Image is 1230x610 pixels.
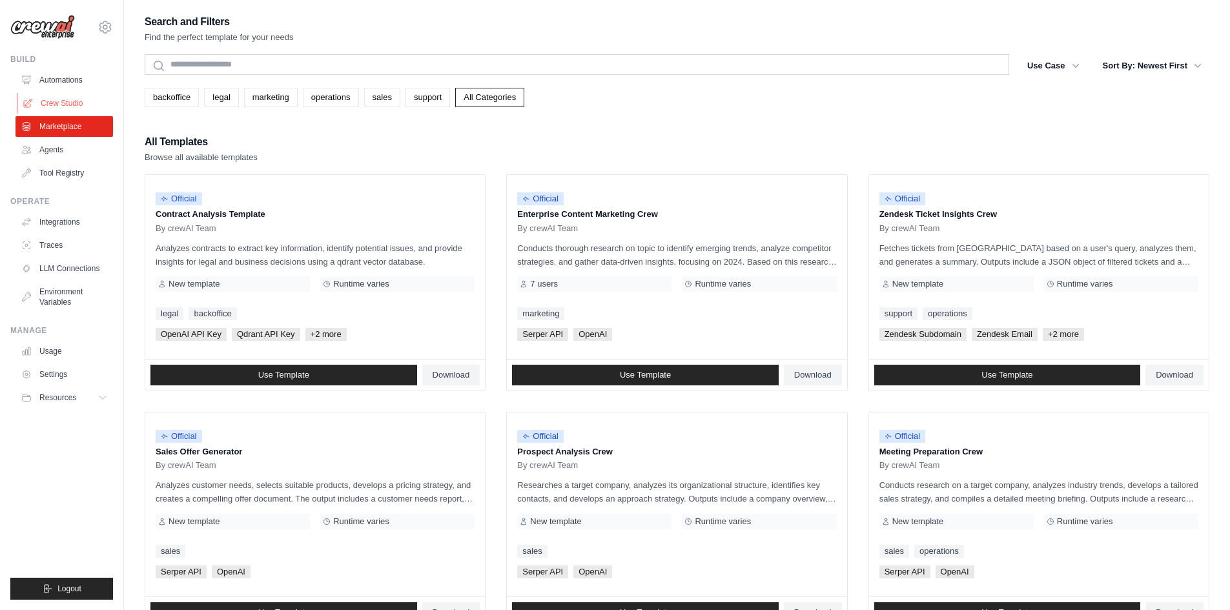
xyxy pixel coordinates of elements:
p: Conducts thorough research on topic to identify emerging trends, analyze competitor strategies, a... [517,241,836,269]
span: Serper API [517,565,568,578]
span: By crewAI Team [156,460,216,471]
span: Official [879,430,926,443]
a: Environment Variables [15,281,113,312]
span: 7 users [530,279,558,289]
span: New template [892,516,943,527]
span: Download [1156,370,1193,380]
span: Use Template [620,370,671,380]
a: Download [784,365,842,385]
p: Prospect Analysis Crew [517,445,836,458]
span: New template [892,279,943,289]
p: Meeting Preparation Crew [879,445,1198,458]
span: Zendesk Email [972,328,1038,341]
span: Runtime varies [695,516,751,527]
a: marketing [517,307,564,320]
span: Runtime varies [333,516,389,527]
a: Use Template [150,365,417,385]
a: Use Template [512,365,779,385]
span: Qdrant API Key [232,328,300,341]
a: sales [879,545,909,558]
a: All Categories [455,88,524,107]
span: Serper API [156,565,207,578]
p: Zendesk Ticket Insights Crew [879,208,1198,221]
a: Download [1145,365,1204,385]
a: marketing [244,88,298,107]
a: LLM Connections [15,258,113,279]
a: Agents [15,139,113,160]
button: Logout [10,578,113,600]
a: support [879,307,917,320]
a: sales [156,545,185,558]
p: Conducts research on a target company, analyzes industry trends, develops a tailored sales strate... [879,478,1198,505]
span: Logout [57,584,81,594]
a: backoffice [145,88,199,107]
img: Logo [10,15,75,39]
a: sales [517,545,547,558]
span: By crewAI Team [517,460,578,471]
a: legal [156,307,183,320]
a: Settings [15,364,113,385]
span: OpenAI [212,565,251,578]
a: support [405,88,450,107]
p: Researches a target company, analyzes its organizational structure, identifies key contacts, and ... [517,478,836,505]
h2: All Templates [145,133,258,151]
a: Download [422,365,480,385]
button: Resources [15,387,113,408]
span: Runtime varies [1057,516,1113,527]
span: New template [530,516,581,527]
span: By crewAI Team [156,223,216,234]
span: Use Template [981,370,1032,380]
span: New template [169,516,220,527]
p: Fetches tickets from [GEOGRAPHIC_DATA] based on a user's query, analyzes them, and generates a su... [879,241,1198,269]
span: Runtime varies [695,279,751,289]
span: OpenAI [936,565,974,578]
span: By crewAI Team [879,223,940,234]
h2: Search and Filters [145,13,294,31]
span: OpenAI API Key [156,328,227,341]
a: Automations [15,70,113,90]
span: Runtime varies [1057,279,1113,289]
span: Download [794,370,832,380]
a: Traces [15,235,113,256]
p: Contract Analysis Template [156,208,475,221]
a: Tool Registry [15,163,113,183]
p: Find the perfect template for your needs [145,31,294,44]
button: Sort By: Newest First [1095,54,1209,77]
a: sales [364,88,400,107]
span: By crewAI Team [517,223,578,234]
span: Official [156,192,202,205]
span: Zendesk Subdomain [879,328,967,341]
div: Build [10,54,113,65]
a: Use Template [874,365,1141,385]
p: Sales Offer Generator [156,445,475,458]
a: backoffice [189,307,236,320]
span: New template [169,279,220,289]
p: Enterprise Content Marketing Crew [517,208,836,221]
a: operations [303,88,359,107]
span: Serper API [879,565,930,578]
a: Crew Studio [17,93,114,114]
span: Serper API [517,328,568,341]
p: Analyzes contracts to extract key information, identify potential issues, and provide insights fo... [156,241,475,269]
span: OpenAI [573,565,612,578]
span: Official [517,192,564,205]
a: Integrations [15,212,113,232]
span: +2 more [1043,328,1084,341]
span: Resources [39,392,76,403]
a: Usage [15,341,113,361]
span: Use Template [258,370,309,380]
span: OpenAI [573,328,612,341]
p: Browse all available templates [145,151,258,164]
span: By crewAI Team [879,460,940,471]
div: Manage [10,325,113,336]
a: operations [923,307,972,320]
span: Runtime varies [333,279,389,289]
span: Official [879,192,926,205]
a: operations [914,545,964,558]
a: Marketplace [15,116,113,137]
div: Operate [10,196,113,207]
span: Download [433,370,470,380]
span: Official [517,430,564,443]
span: Official [156,430,202,443]
a: legal [204,88,238,107]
